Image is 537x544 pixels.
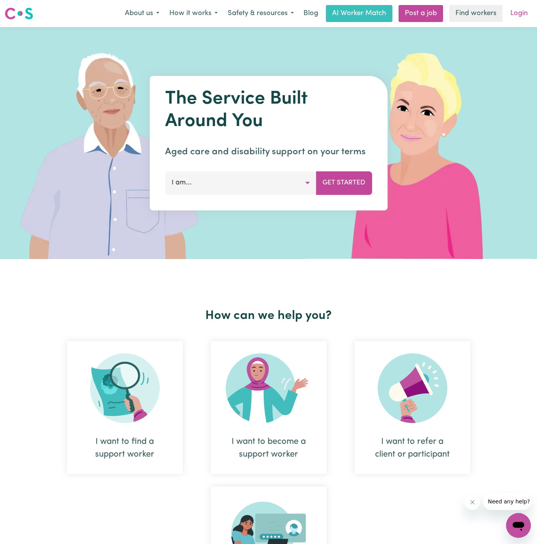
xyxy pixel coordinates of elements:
[223,5,299,22] button: Safety & resources
[226,353,312,423] img: Become Worker
[506,5,532,22] a: Login
[53,309,484,323] h2: How can we help you?
[165,171,316,194] button: I am...
[326,5,392,22] a: AI Worker Match
[299,5,323,22] a: Blog
[483,493,531,510] iframe: Message from company
[165,145,372,159] p: Aged care and disability support on your terms
[164,5,223,22] button: How it works
[5,5,33,22] a: Careseekers logo
[90,353,160,423] img: Search
[165,88,372,133] h1: The Service Built Around You
[449,5,503,22] a: Find workers
[355,341,471,474] div: I want to refer a client or participant
[85,435,164,461] div: I want to find a support worker
[378,353,447,423] img: Refer
[465,495,480,510] iframe: Close message
[5,7,33,20] img: Careseekers logo
[67,341,183,474] div: I want to find a support worker
[211,341,327,474] div: I want to become a support worker
[120,5,164,22] button: About us
[316,171,372,194] button: Get Started
[506,513,531,538] iframe: Button to launch messaging window
[399,5,443,22] a: Post a job
[373,435,452,461] div: I want to refer a client or participant
[229,435,308,461] div: I want to become a support worker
